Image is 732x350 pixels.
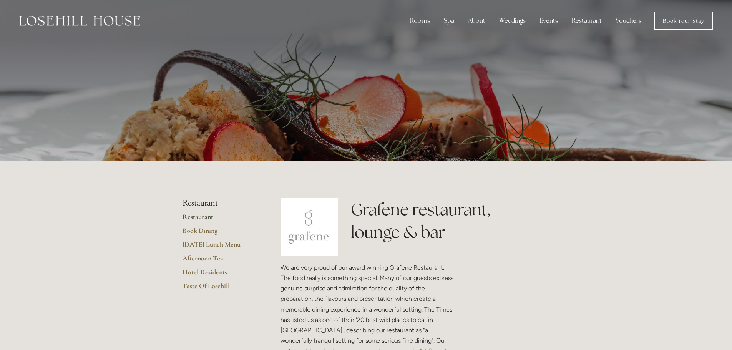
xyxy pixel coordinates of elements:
div: Events [533,13,564,28]
a: Taste Of Losehill [183,282,256,295]
li: Restaurant [183,198,256,208]
img: Losehill House [19,16,140,26]
img: grafene.jpg [281,198,338,256]
a: Book Dining [183,226,256,240]
a: Hotel Residents [183,268,256,282]
a: Book Your Stay [654,12,713,30]
div: Spa [438,13,460,28]
a: Vouchers [609,13,647,28]
div: Weddings [493,13,532,28]
a: Restaurant [183,212,256,226]
a: Afternoon Tea [183,254,256,268]
div: Restaurant [566,13,608,28]
div: About [462,13,491,28]
a: [DATE] Lunch Menu [183,240,256,254]
h1: Grafene restaurant, lounge & bar [351,198,549,244]
div: Rooms [404,13,436,28]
